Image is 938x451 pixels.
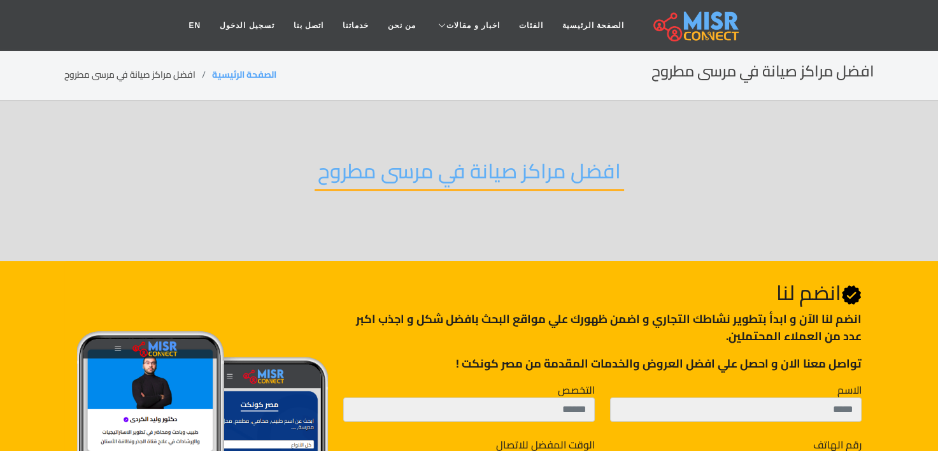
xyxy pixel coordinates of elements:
a: اخبار و مقالات [425,13,509,38]
span: اخبار و مقالات [446,20,500,31]
p: تواصل معنا الان و احصل علي افضل العروض والخدمات المقدمة من مصر كونكت ! [343,355,861,372]
a: خدماتنا [333,13,378,38]
a: الفئات [509,13,553,38]
a: الصفحة الرئيسية [212,66,276,83]
li: افضل مراكز صيانة في مرسى مطروح [64,68,212,82]
img: main.misr_connect [653,10,739,41]
h2: افضل مراكز صيانة في مرسى مطروح [651,62,874,81]
a: الصفحة الرئيسية [553,13,634,38]
h2: انضم لنا [343,280,861,305]
a: من نحن [378,13,425,38]
a: EN [180,13,211,38]
a: تسجيل الدخول [210,13,283,38]
label: التخصص [558,382,595,397]
svg: Verified account [841,285,862,305]
label: الاسم [837,382,862,397]
p: انضم لنا اﻵن و ابدأ بتطوير نشاطك التجاري و اضمن ظهورك علي مواقع البحث بافضل شكل و اجذب اكبر عدد م... [343,310,861,345]
h2: افضل مراكز صيانة في مرسى مطروح [315,159,624,191]
a: اتصل بنا [284,13,333,38]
